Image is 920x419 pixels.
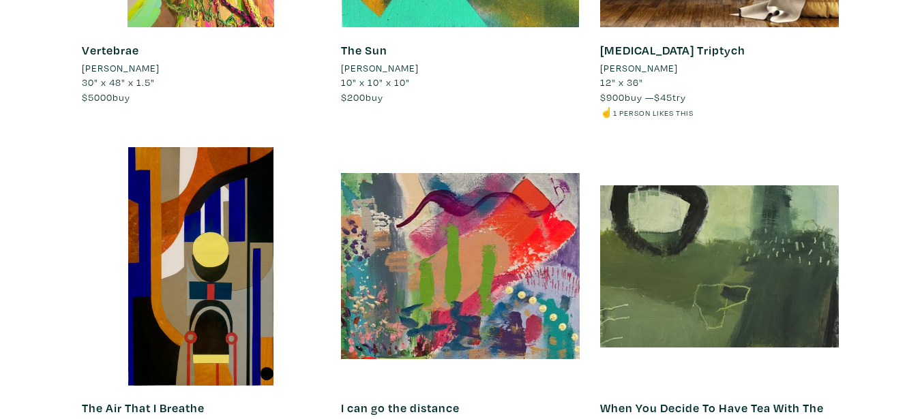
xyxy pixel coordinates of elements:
[600,42,745,58] a: [MEDICAL_DATA] Triptych
[82,42,139,58] a: Vertebrae
[82,91,113,104] span: $5000
[654,91,672,104] span: $45
[341,61,419,76] li: [PERSON_NAME]
[82,76,155,89] span: 30" x 48" x 1.5"
[341,91,366,104] span: $200
[600,61,678,76] li: [PERSON_NAME]
[600,105,839,120] li: ☝️
[341,42,387,58] a: The Sun
[82,91,130,104] span: buy
[613,108,694,118] small: 1 person likes this
[341,91,383,104] span: buy
[600,91,625,104] span: $900
[82,400,205,416] a: The Air That I Breathe
[341,400,460,416] a: I can go the distance
[82,61,160,76] li: [PERSON_NAME]
[600,91,686,104] span: buy — try
[341,61,580,76] a: [PERSON_NAME]
[600,61,839,76] a: [PERSON_NAME]
[600,76,643,89] span: 12" x 36"
[341,76,410,89] span: 10" x 10" x 10"
[82,61,321,76] a: [PERSON_NAME]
